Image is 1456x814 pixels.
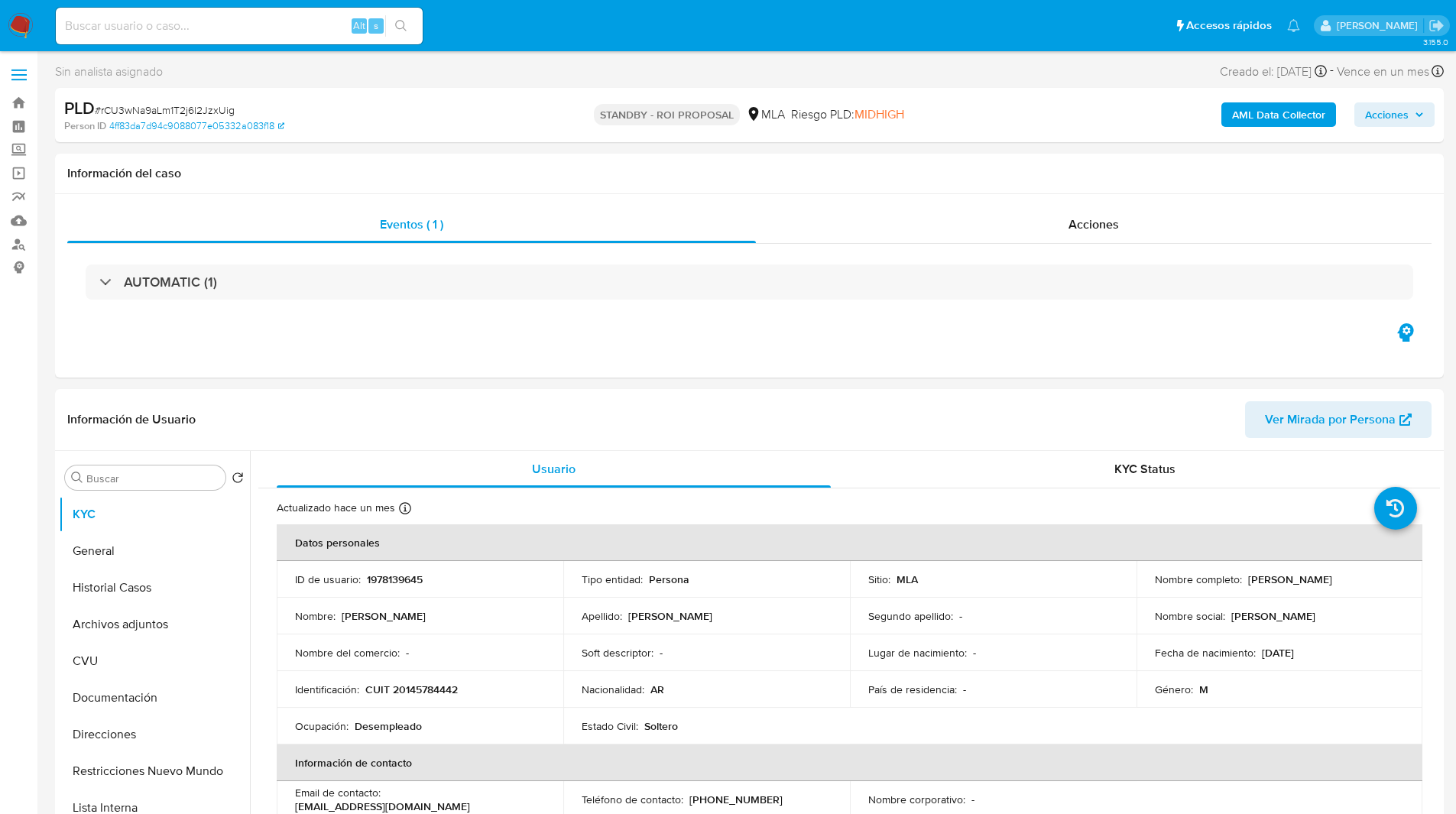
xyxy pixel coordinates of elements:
[791,106,904,123] span: Riesgo PLD:
[277,524,1422,561] th: Datos personales
[582,683,644,696] p: Nacionalidad :
[295,786,381,799] p: Email de contacto :
[59,496,250,533] button: KYC
[1199,683,1208,696] p: M
[295,719,349,733] p: Ocupación :
[1337,63,1429,80] span: Vence en un mes
[1155,572,1242,586] p: Nombre completo :
[55,63,163,80] span: Sin analista asignado
[232,472,244,488] button: Volver al orden por defecto
[295,683,359,696] p: Identificación :
[971,793,974,806] p: -
[868,646,967,660] p: Lugar de nacimiento :
[1287,19,1300,32] a: Notificaciones
[59,533,250,569] button: General
[86,264,1413,300] div: AUTOMATIC (1)
[406,646,409,660] p: -
[959,609,962,623] p: -
[644,719,678,733] p: Soltero
[1245,401,1432,438] button: Ver Mirada por Persona
[660,646,663,660] p: -
[1221,102,1336,127] button: AML Data Collector
[1231,609,1315,623] p: [PERSON_NAME]
[532,460,576,478] span: Usuario
[56,16,423,36] input: Buscar usuario o caso...
[374,18,378,33] span: s
[277,744,1422,781] th: Información de contacto
[380,216,443,233] span: Eventos ( 1 )
[342,609,426,623] p: [PERSON_NAME]
[95,102,235,118] span: # rCU3wNa9aLm1T2j6l2JzxUig
[124,274,217,290] h3: AUTOMATIC (1)
[1248,572,1332,586] p: [PERSON_NAME]
[868,609,953,623] p: Segundo apellido :
[67,412,196,427] h1: Información de Usuario
[1186,18,1272,34] span: Accesos rápidos
[59,679,250,716] button: Documentación
[1354,102,1435,127] button: Acciones
[64,119,106,133] b: Person ID
[86,472,219,485] input: Buscar
[67,166,1432,181] h1: Información del caso
[868,793,965,806] p: Nombre corporativo :
[353,18,365,33] span: Alt
[582,793,683,806] p: Teléfono de contacto :
[59,753,250,790] button: Restricciones Nuevo Mundo
[59,606,250,643] button: Archivos adjuntos
[367,572,423,586] p: 1978139645
[71,472,83,484] button: Buscar
[385,15,417,37] button: search-icon
[1068,216,1119,233] span: Acciones
[365,683,458,696] p: CUIT 20145784442
[582,609,622,623] p: Apellido :
[355,719,422,733] p: Desempleado
[1232,102,1325,127] b: AML Data Collector
[295,572,361,586] p: ID de usuario :
[1428,18,1445,34] a: Salir
[1155,609,1225,623] p: Nombre social :
[582,572,643,586] p: Tipo entidad :
[1330,61,1334,82] span: -
[868,572,890,586] p: Sitio :
[897,572,918,586] p: MLA
[59,569,250,606] button: Historial Casos
[1262,646,1294,660] p: [DATE]
[64,96,95,120] b: PLD
[650,683,664,696] p: AR
[1265,401,1396,438] span: Ver Mirada por Persona
[59,716,250,753] button: Direcciones
[594,104,740,125] p: STANDBY - ROI PROPOSAL
[1155,646,1256,660] p: Fecha de nacimiento :
[1337,18,1423,33] p: matiasagustin.white@mercadolibre.com
[59,643,250,679] button: CVU
[1114,460,1176,478] span: KYC Status
[109,119,284,133] a: 4ff83da7d94c9088077e05332a083f18
[295,609,336,623] p: Nombre :
[649,572,689,586] p: Persona
[582,719,638,733] p: Estado Civil :
[295,799,470,813] p: [EMAIL_ADDRESS][DOMAIN_NAME]
[868,683,957,696] p: País de residencia :
[973,646,976,660] p: -
[963,683,966,696] p: -
[689,793,783,806] p: [PHONE_NUMBER]
[277,501,395,515] p: Actualizado hace un mes
[295,646,400,660] p: Nombre del comercio :
[746,106,785,123] div: MLA
[1365,102,1409,127] span: Acciones
[582,646,653,660] p: Soft descriptor :
[628,609,712,623] p: [PERSON_NAME]
[1220,61,1327,82] div: Creado el: [DATE]
[854,105,904,123] span: MIDHIGH
[1155,683,1193,696] p: Género :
